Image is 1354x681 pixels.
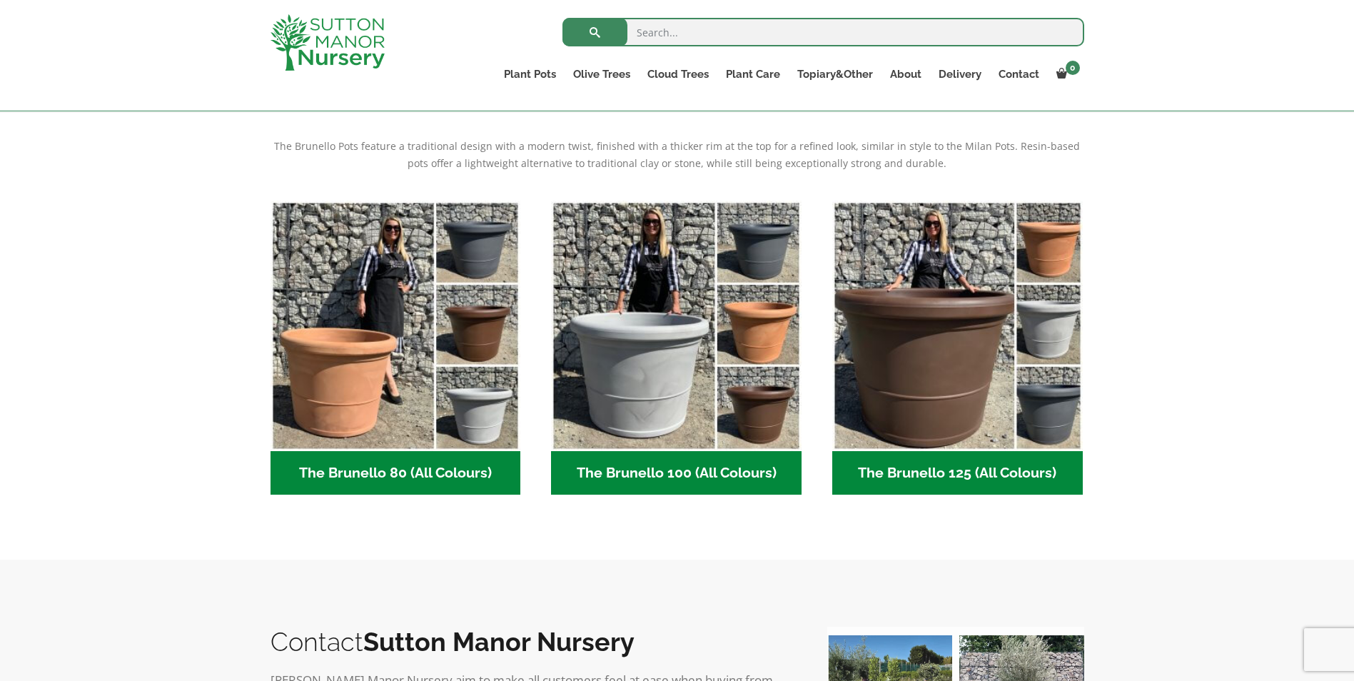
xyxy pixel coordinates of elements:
[363,627,635,657] b: Sutton Manor Nursery
[1048,64,1084,84] a: 0
[881,64,930,84] a: About
[930,64,990,84] a: Delivery
[271,14,385,71] img: logo
[271,138,1084,172] p: The Brunello Pots feature a traditional design with a modern twist, finished with a thicker rim a...
[271,627,799,657] h2: Contact
[789,64,881,84] a: Topiary&Other
[551,201,802,451] img: The Brunello 100 (All Colours)
[562,18,1084,46] input: Search...
[717,64,789,84] a: Plant Care
[1066,61,1080,75] span: 0
[832,201,1083,451] img: The Brunello 125 (All Colours)
[565,64,639,84] a: Olive Trees
[271,201,521,451] img: The Brunello 80 (All Colours)
[832,451,1083,495] h2: The Brunello 125 (All Colours)
[832,201,1083,495] a: Visit product category The Brunello 125 (All Colours)
[551,451,802,495] h2: The Brunello 100 (All Colours)
[495,64,565,84] a: Plant Pots
[990,64,1048,84] a: Contact
[639,64,717,84] a: Cloud Trees
[271,451,521,495] h2: The Brunello 80 (All Colours)
[271,201,521,495] a: Visit product category The Brunello 80 (All Colours)
[551,201,802,495] a: Visit product category The Brunello 100 (All Colours)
